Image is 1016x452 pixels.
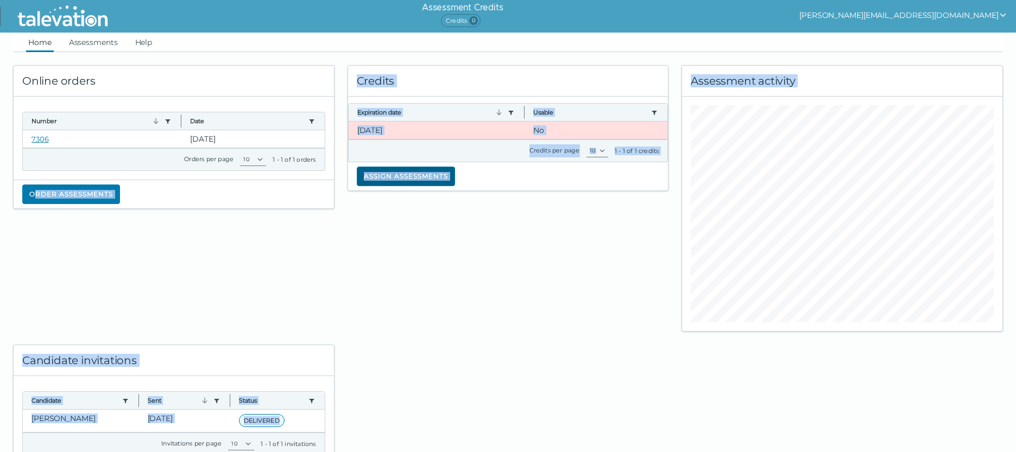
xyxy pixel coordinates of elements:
[357,167,455,186] button: Assign assessments
[239,396,304,405] button: Status
[348,66,668,97] div: Credits
[133,33,155,52] a: Help
[529,147,580,154] label: Credits per page
[349,122,525,139] clr-dg-cell: [DATE]
[13,3,112,30] img: Talevation_Logo_Transparent_white.png
[239,414,285,427] span: DELIVERED
[422,1,503,14] h6: Assessment Credits
[161,440,222,447] label: Invitations per page
[135,389,142,412] button: Column resize handle
[22,184,120,204] button: Order assessments
[139,410,231,432] clr-dg-cell: [DATE]
[67,33,120,52] a: Assessments
[190,117,304,125] button: Date
[148,396,210,405] button: Sent
[184,155,234,163] label: Orders per page
[682,66,1002,97] div: Assessment activity
[181,130,324,148] clr-dg-cell: [DATE]
[23,410,139,432] clr-dg-cell: [PERSON_NAME]
[31,396,118,405] button: Candidate
[261,440,315,448] div: 1 - 1 of 1 invitations
[178,109,185,132] button: Column resize handle
[357,108,503,117] button: Expiration date
[14,66,334,97] div: Online orders
[273,155,315,164] div: 1 - 1 of 1 orders
[799,9,1007,22] button: show user actions
[31,117,160,125] button: Number
[533,108,647,117] button: Usable
[441,14,481,27] span: Credits
[226,389,234,412] button: Column resize handle
[31,135,49,143] a: 7306
[469,16,478,25] span: 0
[521,100,528,124] button: Column resize handle
[26,33,54,52] a: Home
[615,147,659,155] div: 1 - 1 of 1 credits
[14,345,334,376] div: Candidate invitations
[525,122,667,139] clr-dg-cell: No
